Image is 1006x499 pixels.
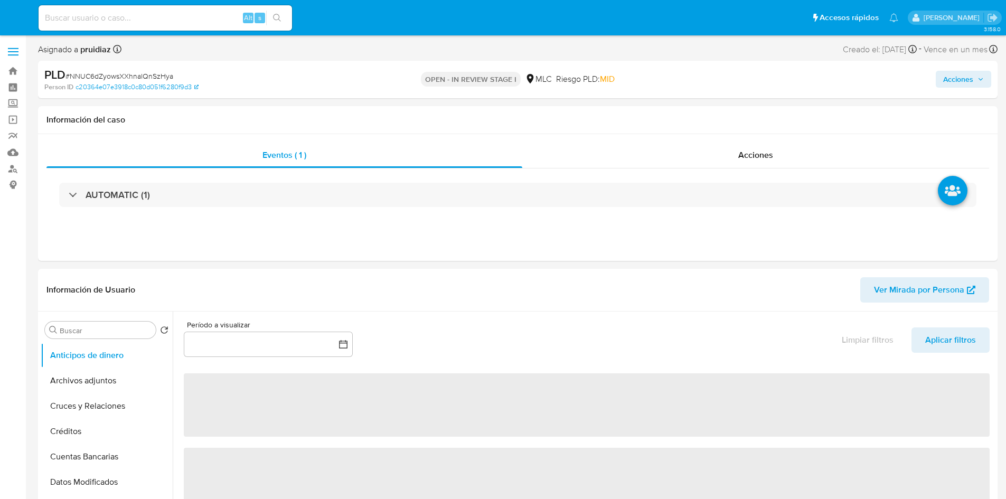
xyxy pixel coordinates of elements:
a: c20364e07e3918c0c80d051f6280f9d3 [76,82,199,92]
span: MID [600,73,615,85]
div: AUTOMATIC (1) [59,183,976,207]
span: Vence en un mes [924,44,988,55]
button: Buscar [49,326,58,334]
b: Person ID [44,82,73,92]
span: Accesos rápidos [820,12,879,23]
b: PLD [44,66,65,83]
button: Acciones [936,71,991,88]
p: OPEN - IN REVIEW STAGE I [421,72,521,87]
a: Notificaciones [889,13,898,22]
span: # NNUC6dZyowsXXhnalQnSzHya [65,71,173,81]
h1: Información del caso [46,115,989,125]
button: Datos Modificados [41,469,173,495]
button: Ver Mirada por Persona [860,277,989,303]
p: pablo.ruidiaz@mercadolibre.com [924,13,983,23]
a: Salir [987,12,998,23]
h1: Información de Usuario [46,285,135,295]
input: Buscar [60,326,152,335]
span: - [919,42,922,57]
span: s [258,13,261,23]
span: Acciones [738,149,773,161]
div: Creado el: [DATE] [843,42,917,57]
button: Volver al orden por defecto [160,326,168,337]
div: MLC [525,73,552,85]
button: Anticipos de dinero [41,343,173,368]
input: Buscar usuario o caso... [39,11,292,25]
button: Archivos adjuntos [41,368,173,393]
span: Acciones [943,71,973,88]
b: pruidiaz [78,43,111,55]
button: Cruces y Relaciones [41,393,173,419]
span: Asignado a [38,44,111,55]
span: Eventos ( 1 ) [262,149,306,161]
span: Ver Mirada por Persona [874,277,964,303]
h3: AUTOMATIC (1) [86,189,150,201]
button: search-icon [266,11,288,25]
button: Créditos [41,419,173,444]
button: Cuentas Bancarias [41,444,173,469]
span: Riesgo PLD: [556,73,615,85]
span: Alt [244,13,252,23]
